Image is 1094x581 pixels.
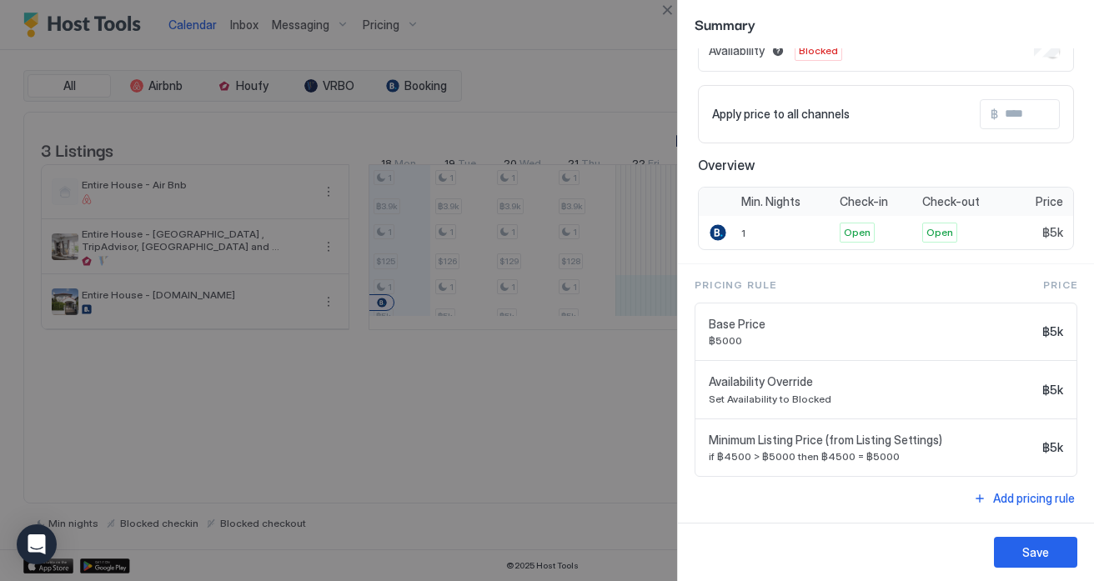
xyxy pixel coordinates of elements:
span: Base Price [709,317,1036,332]
button: Add pricing rule [971,487,1077,509]
span: Set Availability to Blocked [709,393,1036,405]
span: Overview [698,157,1074,173]
div: Open Intercom Messenger [17,524,57,564]
span: if ฿4500 > ฿5000 then ฿4500 = ฿5000 [709,450,1036,463]
div: Save [1022,543,1049,561]
span: Price [1043,278,1077,293]
button: Save [994,537,1077,568]
span: Open [844,225,871,240]
span: 1 [741,227,745,239]
span: ฿5k [1042,440,1063,455]
span: Summary [695,13,1077,34]
span: ฿5k [1042,324,1063,339]
span: ฿5000 [709,334,1036,347]
span: ฿5k [1042,225,1063,240]
span: Min. Nights [741,194,800,209]
div: Add pricing rule [993,489,1075,507]
span: Apply price to all channels [712,107,850,122]
span: Price [1036,194,1063,209]
span: Check-out [922,194,980,209]
span: Blocked [799,43,838,58]
span: ฿ [991,107,998,122]
span: Open [926,225,953,240]
button: Blocked dates override all pricing rules and remain unavailable until manually unblocked [768,41,788,61]
span: ฿5k [1042,383,1063,398]
span: Pricing Rule [695,278,776,293]
span: Availability [709,43,765,58]
span: Availability Override [709,374,1036,389]
span: Check-in [840,194,888,209]
span: Minimum Listing Price (from Listing Settings) [709,433,1036,448]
